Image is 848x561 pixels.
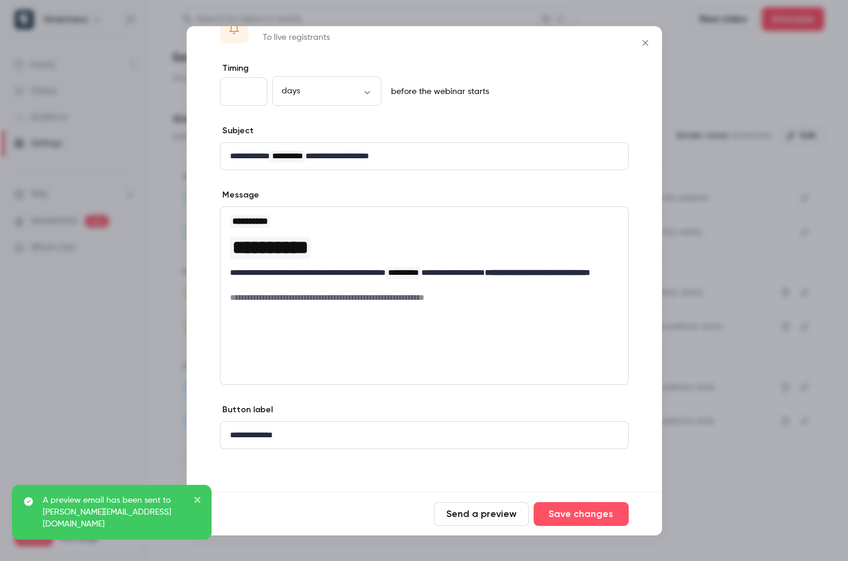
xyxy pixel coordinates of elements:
label: Subject [220,125,254,137]
div: days [272,85,382,97]
button: Close [633,31,657,55]
p: A preview email has been sent to [PERSON_NAME][EMAIL_ADDRESS][DOMAIN_NAME] [43,494,185,530]
button: close [194,494,202,509]
label: Timing [220,62,629,74]
p: To live registrants [263,32,353,43]
div: editor [220,422,628,449]
div: editor [220,207,628,311]
label: Message [220,189,259,201]
label: Button label [220,404,273,416]
p: before the webinar starts [386,86,489,98]
div: editor [220,143,628,170]
button: Save changes [534,502,629,526]
button: Send a preview [434,502,529,526]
